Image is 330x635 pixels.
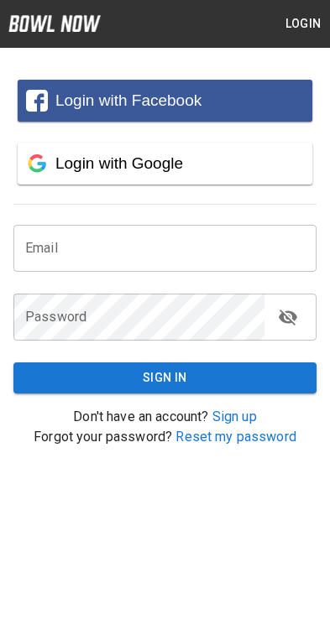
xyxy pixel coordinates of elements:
p: Don't have an account? [13,407,317,427]
span: Login with Google [55,154,183,172]
a: Reset my password [175,429,296,445]
span: Login with Facebook [55,91,202,109]
button: Login [276,8,330,39]
button: Login with Facebook [18,80,312,122]
button: Login with Google [18,143,312,185]
img: logo [8,15,101,32]
button: Sign In [13,362,317,393]
a: Sign up [212,409,257,424]
button: toggle password visibility [271,300,305,334]
p: Forgot your password? [13,427,317,447]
